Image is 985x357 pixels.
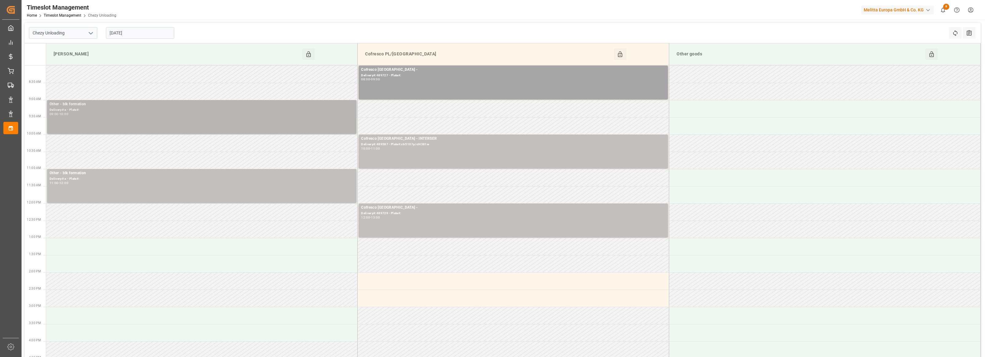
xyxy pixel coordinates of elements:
[29,80,41,83] span: 8:30 AM
[674,48,925,60] div: Other goods
[943,4,949,10] span: 8
[50,113,58,115] div: 09:00
[58,113,59,115] div: -
[29,287,41,290] span: 2:30 PM
[936,3,950,17] button: show 8 new notifications
[86,28,95,38] button: open menu
[27,201,41,204] span: 12:00 PM
[27,166,41,170] span: 11:00 AM
[50,170,354,176] div: Other - blk formation
[50,101,354,107] div: Other - blk formation
[361,67,665,73] div: Cofresco [GEOGRAPHIC_DATA] -
[361,73,665,78] div: Delivery#:489727 - Plate#:
[29,252,41,256] span: 1:30 PM
[29,339,41,342] span: 4:00 PM
[27,3,116,12] div: Timeslot Management
[29,321,41,325] span: 3:30 PM
[50,107,354,113] div: Delivery#:x - Plate#:
[27,132,41,135] span: 10:00 AM
[361,142,665,147] div: Delivery#:489587 - Plate#:ctr5107p/ct4381w
[27,218,41,221] span: 12:30 PM
[361,216,370,219] div: 12:00
[27,149,41,152] span: 10:30 AM
[59,113,68,115] div: 10:00
[361,136,665,142] div: Cofresco [GEOGRAPHIC_DATA] - INTERSER
[371,147,380,150] div: 11:00
[361,147,370,150] div: 10:00
[106,27,174,39] input: DD-MM-YYYY
[29,114,41,118] span: 9:30 AM
[51,48,302,60] div: [PERSON_NAME]
[29,97,41,101] span: 9:00 AM
[361,211,665,216] div: Delivery#:489729 - Plate#:
[361,205,665,211] div: Cofresco [GEOGRAPHIC_DATA] -
[361,78,370,81] div: 08:00
[370,216,371,219] div: -
[861,6,934,14] div: Melitta Europa GmbH & Co. KG
[370,78,371,81] div: -
[371,78,380,81] div: 09:00
[50,182,58,184] div: 11:00
[861,4,936,16] button: Melitta Europa GmbH & Co. KG
[27,13,37,18] a: Home
[44,13,81,18] a: Timeslot Management
[371,216,380,219] div: 13:00
[370,147,371,150] div: -
[363,48,614,60] div: Cofresco PL/[GEOGRAPHIC_DATA]
[50,176,354,182] div: Delivery#:x - Plate#:
[29,235,41,239] span: 1:00 PM
[29,27,97,39] input: Type to search/select
[29,270,41,273] span: 2:00 PM
[950,3,964,17] button: Help Center
[27,183,41,187] span: 11:30 AM
[58,182,59,184] div: -
[59,182,68,184] div: 12:00
[29,304,41,307] span: 3:00 PM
